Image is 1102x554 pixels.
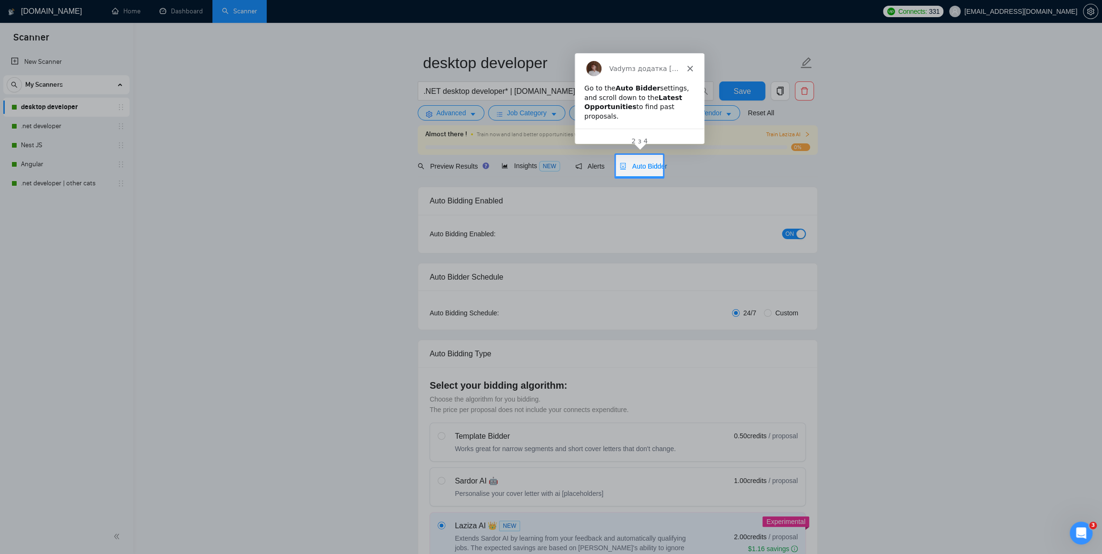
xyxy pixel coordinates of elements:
iframe: Intercom live chat огляд продукту [574,53,705,144]
b: Auto Bidder [40,31,85,39]
span: info-circle [791,545,798,552]
span: robot [620,163,626,170]
div: Go to the settings, and scroll down to the to find past proposals. [10,30,120,68]
span: з додатка [DOMAIN_NAME] [57,11,150,19]
div: Месенджер [4,4,14,10]
span: Закрити [112,12,118,18]
span: Auto Bidder [620,162,667,170]
div: Месенджер Intercom [4,4,14,10]
span: 3 [1089,522,1097,529]
iframe: Intercom live chat [1070,522,1092,544]
div: $1.16 savings [748,544,798,554]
